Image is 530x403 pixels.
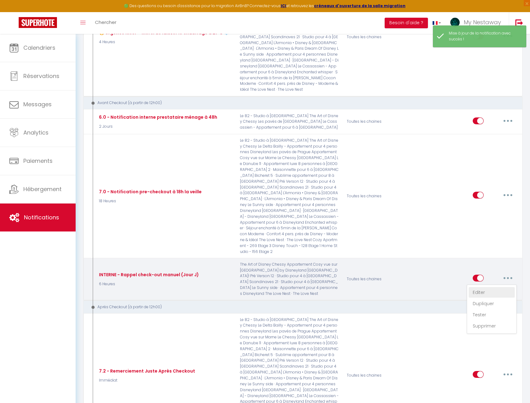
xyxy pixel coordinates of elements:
[97,198,202,204] p: 18 Heures
[24,213,59,221] span: Notifications
[97,281,199,287] p: 6 Heures
[97,368,195,374] div: 7.2 - Remerciement Juste Après Checkout
[469,321,515,331] a: Supprimer
[236,113,343,131] p: Le 82 - Studio à [GEOGRAPHIC_DATA] The Art of Disney Chessy Les pavés de [GEOGRAPHIC_DATA] Le Cas...
[97,378,195,383] p: Immédiat
[97,114,217,121] div: 6.0 - Notification interne prestataire ménage à 48h
[23,185,62,193] span: Hébergement
[343,113,414,131] div: Toutes les chaines
[385,18,428,28] button: Besoin d'aide ?
[97,271,199,278] div: INTERNE - Rappel check-out manuel (Jour J)
[449,30,520,42] div: Mise à jour de la notification avec succès !
[464,18,501,26] span: My Nestaway
[469,309,515,320] a: Tester
[515,19,523,27] img: logout
[95,19,116,25] span: Chercher
[89,100,509,106] div: Avant Checkout (à partir de 12h00)
[23,157,53,165] span: Paiements
[236,262,343,297] p: The Art of Disney Chessy Appartement Cosy vue sur [GEOGRAPHIC_DATA] by Disneyland [GEOGRAPHIC_DAT...
[343,262,414,297] div: Toutes les chaines
[89,304,509,310] div: Après Checkout (à partir de 12h00)
[281,3,286,8] a: ICI
[97,39,229,45] p: 4 Heures
[23,44,55,52] span: Calendriers
[97,188,202,195] div: 7.0 - Notification pre-checkout à 18h la veille
[450,18,460,27] img: ...
[469,287,515,298] a: Editer
[23,72,59,80] span: Réservations
[23,100,52,108] span: Messages
[314,3,406,8] a: créneaux d'ouverture de la salle migration
[23,129,49,136] span: Analytics
[5,2,24,21] button: Ouvrir le widget de chat LiveChat
[90,12,121,34] a: Chercher
[343,138,414,255] div: Toutes les chaines
[97,124,217,130] p: 2 Jours
[236,138,343,255] p: Le 82 - Studio à [GEOGRAPHIC_DATA] The Art of Disney Chessy Le Delta Bailly - Appartement pour 4 ...
[446,12,509,34] a: ... My Nestaway
[469,298,515,309] a: Dupliquer
[19,17,57,28] img: Super Booking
